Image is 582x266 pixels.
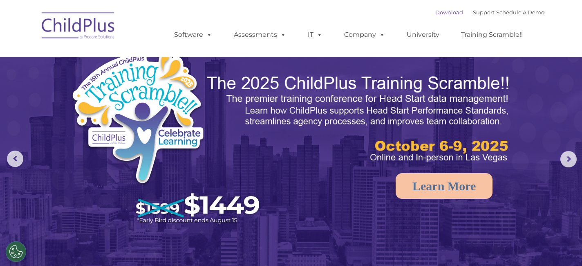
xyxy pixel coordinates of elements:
a: Assessments [226,27,294,43]
a: Schedule A Demo [496,9,544,16]
a: Learn More [396,173,492,199]
a: University [398,27,448,43]
button: Cookies Settings [6,241,26,262]
img: ChildPlus by Procare Solutions [38,7,119,47]
a: Download [435,9,463,16]
span: Phone number [114,88,148,94]
a: Support [473,9,495,16]
a: Software [166,27,220,43]
font: | [435,9,544,16]
a: Company [336,27,393,43]
a: IT [300,27,331,43]
span: Last name [114,54,139,60]
a: Training Scramble!! [453,27,531,43]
